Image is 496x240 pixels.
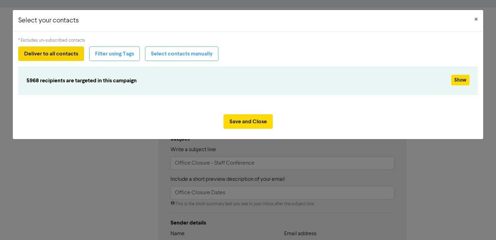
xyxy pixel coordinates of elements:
button: Close [469,10,483,29]
span: × [474,14,478,25]
button: Filter using Tags [89,46,140,61]
iframe: Chat Widget [407,166,496,240]
button: Select contacts manually [145,46,218,61]
button: Save and Close [224,114,273,129]
div: * Excludes un-subscribed contacts [18,37,478,44]
button: Deliver to all contacts [18,46,84,61]
button: Show [451,75,469,85]
h6: 5968 recipients are targeted in this campaign [27,77,394,84]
